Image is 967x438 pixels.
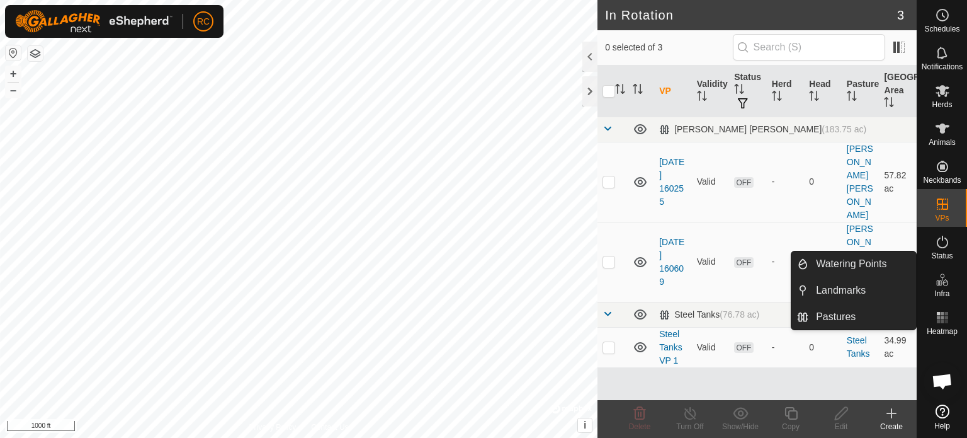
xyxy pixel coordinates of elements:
[311,422,348,433] a: Contact Us
[791,304,916,330] li: Pastures
[866,421,917,432] div: Create
[772,93,782,103] p-sorticon: Activate to sort
[847,224,873,300] a: [PERSON_NAME] [PERSON_NAME]
[6,83,21,98] button: –
[6,45,21,61] button: Reset Map
[659,309,759,320] div: Steel Tanks
[659,124,866,135] div: [PERSON_NAME] [PERSON_NAME]
[720,309,759,320] span: (76.78 ac)
[734,177,753,188] span: OFF
[816,283,866,298] span: Landmarks
[767,66,805,117] th: Herd
[804,327,842,367] td: 0
[615,86,625,96] p-sorticon: Activate to sort
[692,222,730,302] td: Valid
[924,25,959,33] span: Schedules
[772,341,800,354] div: -
[808,304,916,330] a: Pastures
[197,15,210,28] span: RC
[816,309,856,325] span: Pastures
[715,421,766,432] div: Show/Hide
[934,422,950,430] span: Help
[932,101,952,108] span: Herds
[879,66,917,117] th: [GEOGRAPHIC_DATA] Area
[15,10,172,33] img: Gallagher Logo
[847,144,873,220] a: [PERSON_NAME] [PERSON_NAME]
[934,290,949,297] span: Infra
[808,278,916,303] a: Landmarks
[922,63,963,71] span: Notifications
[804,66,842,117] th: Head
[692,142,730,222] td: Valid
[692,327,730,367] td: Valid
[884,99,894,109] p-sorticon: Activate to sort
[659,157,684,207] a: [DATE] 160255
[879,327,917,367] td: 34.99 ac
[665,421,715,432] div: Turn Off
[28,46,43,61] button: Map Layers
[697,93,707,103] p-sorticon: Activate to sort
[808,251,916,277] a: Watering Points
[249,422,297,433] a: Privacy Policy
[766,421,816,432] div: Copy
[6,66,21,81] button: +
[804,222,842,302] td: 0
[816,256,886,272] span: Watering Points
[924,362,961,400] div: Open chat
[816,421,866,432] div: Edit
[734,342,753,353] span: OFF
[927,328,958,335] span: Heatmap
[917,400,967,435] a: Help
[923,176,961,184] span: Neckbands
[659,237,684,287] a: [DATE] 160609
[733,34,885,61] input: Search (S)
[847,335,870,359] a: Steel Tanks
[734,86,744,96] p-sorticon: Activate to sort
[729,66,767,117] th: Status
[772,175,800,188] div: -
[804,142,842,222] td: 0
[842,66,879,117] th: Pasture
[931,252,953,260] span: Status
[822,124,866,134] span: (183.75 ac)
[935,214,949,222] span: VPs
[605,41,732,54] span: 0 selected of 3
[633,86,643,96] p-sorticon: Activate to sort
[929,139,956,146] span: Animals
[772,255,800,268] div: -
[879,142,917,222] td: 57.82 ac
[734,257,753,268] span: OFF
[692,66,730,117] th: Validity
[791,251,916,277] li: Watering Points
[578,418,592,432] button: i
[809,93,819,103] p-sorticon: Activate to sort
[654,66,692,117] th: VP
[791,278,916,303] li: Landmarks
[629,422,651,431] span: Delete
[605,8,897,23] h2: In Rotation
[897,6,904,25] span: 3
[847,93,857,103] p-sorticon: Activate to sort
[879,222,917,302] td: 83.45 ac
[659,329,682,366] a: Steel Tanks VP 1
[584,420,586,430] span: i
